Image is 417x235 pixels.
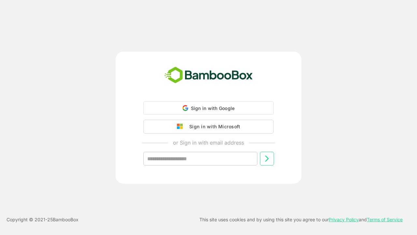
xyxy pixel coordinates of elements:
div: Sign in with Microsoft [186,122,240,131]
p: This site uses cookies and by using this site you agree to our and [199,216,403,224]
img: google [177,124,186,130]
p: or Sign in with email address [173,139,244,147]
p: Copyright © 2021- 25 BambooBox [7,216,79,224]
a: Terms of Service [367,217,403,222]
span: Sign in with Google [191,105,235,111]
a: Privacy Policy [329,217,359,222]
button: Sign in with Microsoft [143,120,274,133]
img: bamboobox [161,65,256,86]
div: Sign in with Google [143,102,274,115]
